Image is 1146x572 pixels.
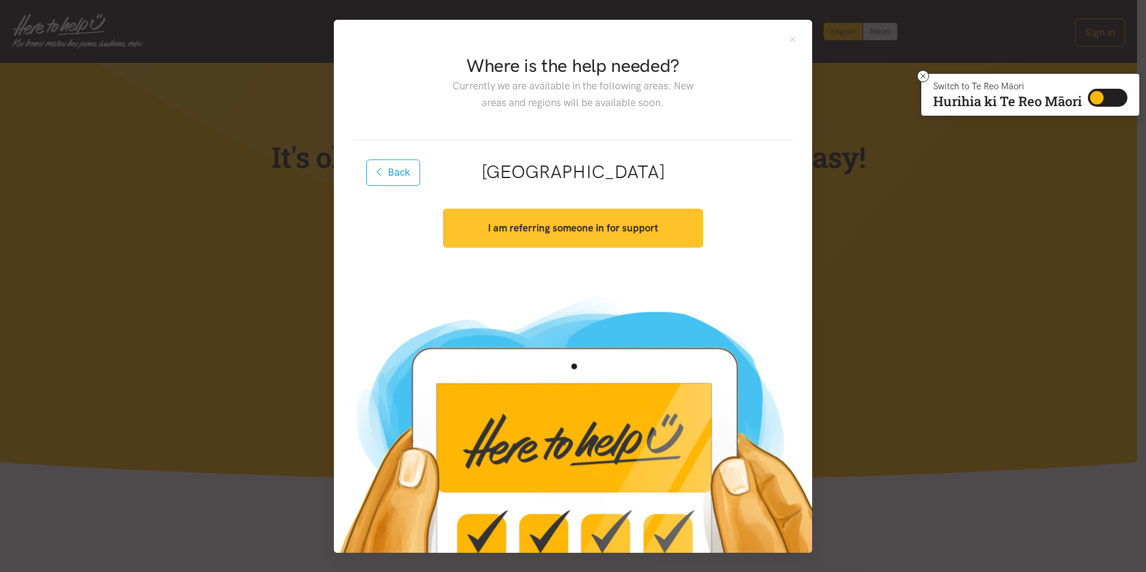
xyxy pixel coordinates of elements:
strong: I am referring someone in for support [488,222,658,234]
p: Hurihia ki Te Reo Māori [933,96,1082,107]
h2: [GEOGRAPHIC_DATA] [372,159,774,185]
button: Back [366,159,420,186]
h2: Where is the help needed? [443,53,702,79]
p: Currently we are available in the following areas. New areas and regions will be available soon. [443,78,702,110]
p: Switch to Te Reo Māori [933,83,1082,90]
button: I am referring someone in for support [443,209,702,248]
button: Close [788,34,798,44]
